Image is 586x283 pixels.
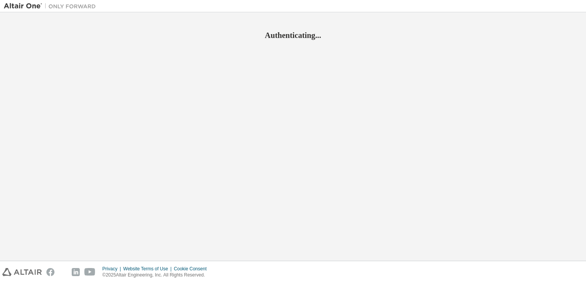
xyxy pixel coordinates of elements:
img: youtube.svg [84,268,95,276]
img: Altair One [4,2,100,10]
p: © 2025 Altair Engineering, Inc. All Rights Reserved. [102,272,211,278]
img: facebook.svg [46,268,54,276]
div: Cookie Consent [174,266,211,272]
div: Website Terms of Use [123,266,174,272]
div: Privacy [102,266,123,272]
h2: Authenticating... [4,30,582,40]
img: linkedin.svg [72,268,80,276]
img: altair_logo.svg [2,268,42,276]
